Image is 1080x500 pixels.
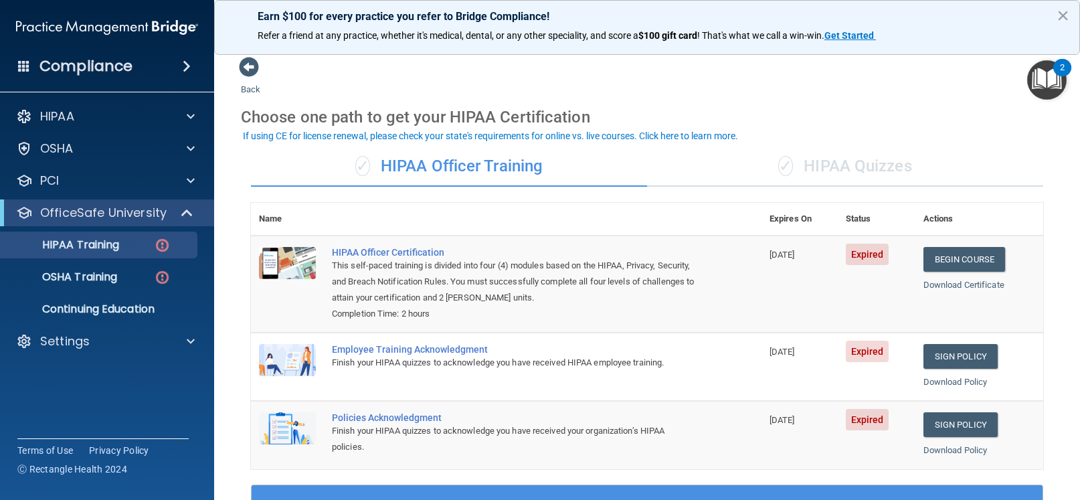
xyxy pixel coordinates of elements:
a: Get Started [824,30,876,41]
strong: $100 gift card [638,30,697,41]
a: Settings [16,333,195,349]
a: OSHA [16,141,195,157]
button: Close [1057,5,1069,26]
div: Finish your HIPAA quizzes to acknowledge you have received your organization’s HIPAA policies. [332,423,695,455]
div: HIPAA Quizzes [647,147,1043,187]
a: OfficeSafe University [16,205,194,221]
div: If using CE for license renewal, please check your state's requirements for online vs. live cours... [243,131,738,141]
strong: Get Started [824,30,874,41]
div: Employee Training Acknowledgment [332,344,695,355]
span: ✓ [355,156,370,176]
span: Expired [846,341,889,362]
div: Completion Time: 2 hours [332,306,695,322]
span: Expired [846,244,889,265]
th: Actions [915,203,1043,236]
a: Back [241,68,260,94]
a: HIPAA [16,108,195,124]
span: Expired [846,409,889,430]
a: Begin Course [923,247,1005,272]
span: [DATE] [770,415,795,425]
div: 2 [1060,68,1065,85]
iframe: Drift Widget Chat Controller [849,406,1064,459]
a: Privacy Policy [89,444,149,457]
span: ! That's what we call a win-win. [697,30,824,41]
span: [DATE] [770,347,795,357]
h4: Compliance [39,57,132,76]
a: Download Certificate [923,280,1004,290]
p: Settings [40,333,90,349]
div: Choose one path to get your HIPAA Certification [241,98,1053,137]
img: PMB logo [16,14,198,41]
span: Refer a friend at any practice, whether it's medical, dental, or any other speciality, and score a [258,30,638,41]
p: Continuing Education [9,303,191,316]
a: Sign Policy [923,344,998,369]
img: danger-circle.6113f641.png [154,237,171,254]
p: HIPAA [40,108,74,124]
p: OSHA [40,141,74,157]
button: Open Resource Center, 2 new notifications [1027,60,1067,100]
th: Status [838,203,915,236]
a: Terms of Use [17,444,73,457]
a: PCI [16,173,195,189]
p: OSHA Training [9,270,117,284]
span: [DATE] [770,250,795,260]
p: OfficeSafe University [40,205,167,221]
a: Download Policy [923,377,988,387]
span: Ⓒ Rectangle Health 2024 [17,463,127,476]
p: PCI [40,173,59,189]
div: Finish your HIPAA quizzes to acknowledge you have received HIPAA employee training. [332,355,695,371]
div: HIPAA Officer Training [251,147,647,187]
a: HIPAA Officer Certification [332,247,695,258]
p: HIPAA Training [9,238,119,252]
div: This self-paced training is divided into four (4) modules based on the HIPAA, Privacy, Security, ... [332,258,695,306]
div: Policies Acknowledgment [332,412,695,423]
th: Name [251,203,324,236]
span: ✓ [778,156,793,176]
p: Earn $100 for every practice you refer to Bridge Compliance! [258,10,1037,23]
button: If using CE for license renewal, please check your state's requirements for online vs. live cours... [241,129,740,143]
img: danger-circle.6113f641.png [154,269,171,286]
th: Expires On [761,203,838,236]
